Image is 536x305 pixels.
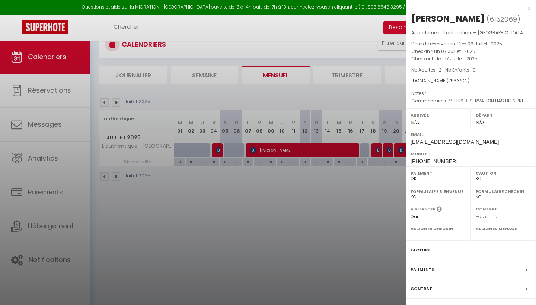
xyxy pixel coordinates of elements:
[411,55,530,63] p: Checkout :
[411,97,530,105] p: Commentaires :
[411,246,430,254] label: Facture
[406,4,530,13] div: x
[426,90,429,96] span: -
[411,29,530,36] p: Appartement :
[476,120,484,126] span: N/A
[411,13,485,25] div: [PERSON_NAME]
[437,206,442,214] i: Sélectionner OUI si vous souhaiter envoyer les séquences de messages post-checkout
[411,158,457,164] span: [PHONE_NUMBER]
[449,77,463,84] span: 753.36
[476,213,497,220] span: Pas signé
[411,225,466,232] label: Assigner Checkin
[411,150,531,158] label: Mobile
[411,285,432,293] label: Contrat
[411,77,530,85] div: [DOMAIN_NAME]
[411,40,530,48] p: Date de réservation :
[411,139,499,145] span: [EMAIL_ADDRESS][DOMAIN_NAME]
[457,41,502,47] span: Dim 06 Juillet . 2025
[411,266,434,273] label: Paiements
[445,67,476,73] span: Nb Enfants : 0
[411,48,530,55] p: Checkin :
[411,120,419,126] span: N/A
[476,206,497,211] label: Contrat
[411,169,466,177] label: Paiement
[411,131,531,138] label: Email
[476,169,531,177] label: Caution
[411,90,530,97] p: Notes :
[476,225,531,232] label: Assigner Menage
[411,188,466,195] label: Formulaire Bienvenue
[411,67,476,73] span: Nb Adultes : 2 -
[411,206,435,212] label: A relancer
[447,77,469,84] span: ( € )
[476,188,531,195] label: Formulaire Checkin
[443,29,525,36] span: L'authentique- [GEOGRAPHIC_DATA]
[486,14,520,24] span: ( )
[476,111,531,119] label: Départ
[489,15,517,24] span: 6152069
[6,3,28,25] button: Open LiveChat chat widget
[411,111,466,119] label: Arrivée
[435,55,478,62] span: Jeu 17 Juillet . 2025
[432,48,475,54] span: Lun 07 Juillet . 2025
